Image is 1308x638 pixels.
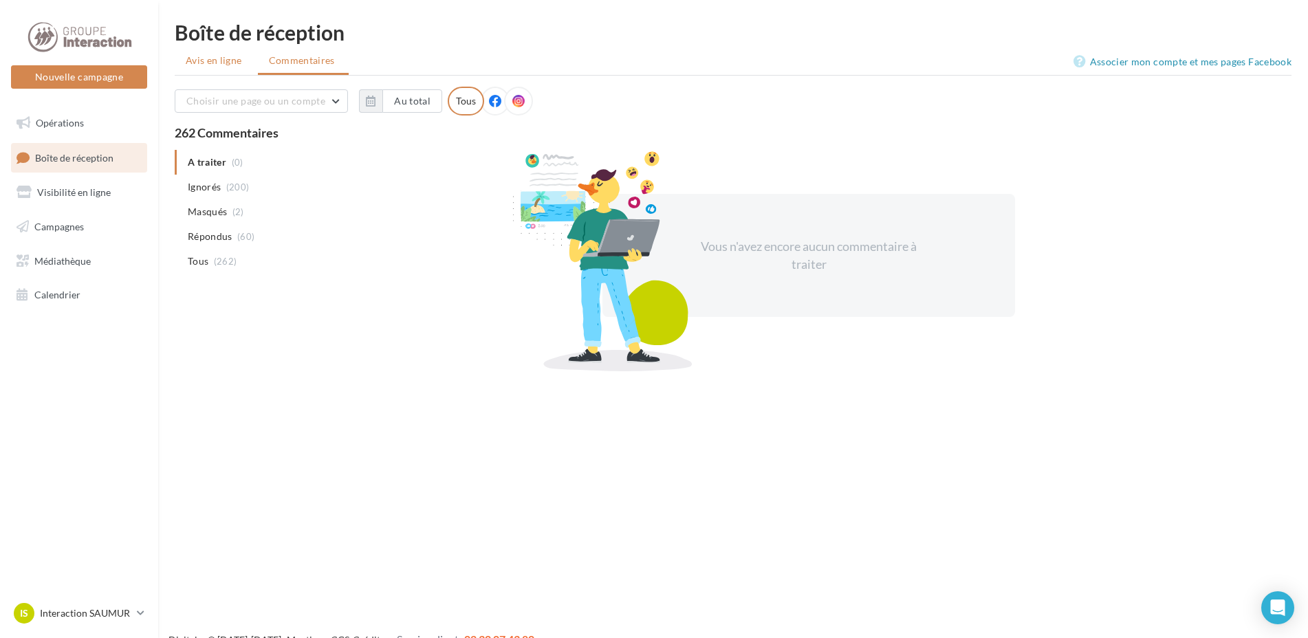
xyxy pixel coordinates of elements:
div: Boîte de réception [175,22,1291,43]
span: Médiathèque [34,254,91,266]
span: Campagnes [34,221,84,232]
a: Associer mon compte et mes pages Facebook [1073,54,1291,70]
span: Tous [188,254,208,268]
span: (2) [232,206,244,217]
span: Répondus [188,230,232,243]
div: Open Intercom Messenger [1261,591,1294,624]
span: Boîte de réception [35,151,113,163]
span: Choisir une page ou un compte [186,95,325,107]
button: Au total [359,89,442,113]
span: Calendrier [34,289,80,300]
span: (200) [226,181,250,192]
a: Médiathèque [8,247,150,276]
span: IS [20,606,28,620]
button: Nouvelle campagne [11,65,147,89]
a: Campagnes [8,212,150,241]
a: Boîte de réception [8,143,150,173]
a: Visibilité en ligne [8,178,150,207]
span: Opérations [36,117,84,129]
p: Interaction SAUMUR [40,606,131,620]
div: Tous [448,87,484,115]
span: Masqués [188,205,227,219]
a: Opérations [8,109,150,137]
div: Vous n'avez encore aucun commentaire à traiter [690,238,927,273]
a: IS Interaction SAUMUR [11,600,147,626]
a: Calendrier [8,280,150,309]
span: (60) [237,231,254,242]
span: Ignorés [188,180,221,194]
button: Choisir une page ou un compte [175,89,348,113]
button: Au total [382,89,442,113]
span: (262) [214,256,237,267]
div: 262 Commentaires [175,126,1291,139]
span: Avis en ligne [186,54,242,67]
span: Visibilité en ligne [37,186,111,198]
